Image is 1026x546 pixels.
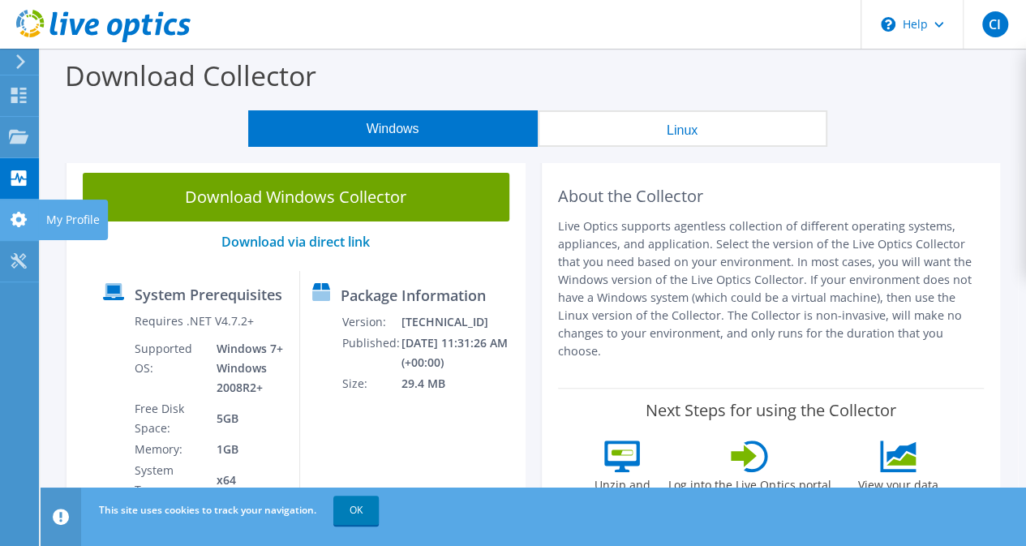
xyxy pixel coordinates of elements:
[401,333,518,373] td: [DATE] 11:31:26 AM (+00:00)
[204,398,286,439] td: 5GB
[401,312,518,333] td: [TECHNICAL_ID]
[135,313,254,329] label: Requires .NET V4.7.2+
[333,496,379,525] a: OK
[135,286,282,303] label: System Prerequisites
[99,503,316,517] span: This site uses cookies to track your navigation.
[204,338,286,398] td: Windows 7+ Windows 2008R2+
[248,110,538,147] button: Windows
[558,187,985,206] h2: About the Collector
[221,233,370,251] a: Download via direct link
[134,439,205,460] td: Memory:
[134,460,205,501] td: System Type:
[982,11,1008,37] span: CI
[65,57,316,94] label: Download Collector
[341,287,486,303] label: Package Information
[538,110,827,147] button: Linux
[134,398,205,439] td: Free Disk Space:
[585,472,659,509] label: Unzip and run the .exe
[38,200,108,240] div: My Profile
[646,401,896,420] label: Next Steps for using the Collector
[839,472,956,509] label: View your data within the project
[341,373,401,394] td: Size:
[204,439,286,460] td: 1GB
[83,173,509,221] a: Download Windows Collector
[668,472,831,509] label: Log into the Live Optics portal and view your project
[401,373,518,394] td: 29.4 MB
[204,460,286,501] td: x64
[134,338,205,398] td: Supported OS:
[341,312,401,333] td: Version:
[881,17,895,32] svg: \n
[558,217,985,360] p: Live Optics supports agentless collection of different operating systems, appliances, and applica...
[341,333,401,373] td: Published:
